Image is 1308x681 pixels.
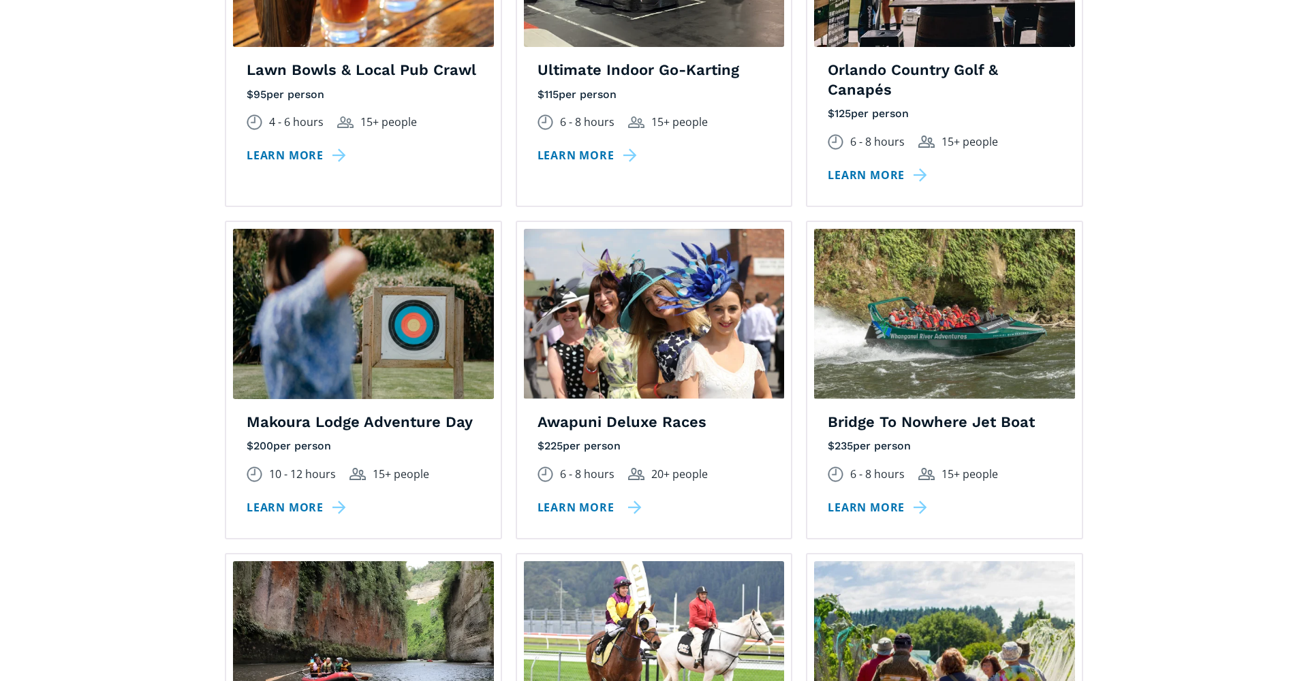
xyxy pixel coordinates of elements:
div: $ [247,439,253,454]
div: 20+ people [651,464,708,484]
div: 4 - 6 hours [269,112,324,132]
img: Group size [337,116,354,128]
div: 95 [253,87,266,102]
a: Learn more [538,146,642,165]
img: Group size [918,136,935,147]
h4: Awapuni Deluxe Races [538,413,771,432]
div: 15+ people [941,464,998,484]
h4: Bridge To Nowhere Jet Boat [828,413,1061,432]
div: per person [563,439,621,454]
div: per person [273,439,331,454]
div: 10 - 12 hours [269,464,336,484]
div: 125 [835,106,851,121]
div: 6 - 8 hours [850,464,905,484]
div: 15+ people [941,132,998,152]
div: 15+ people [651,112,708,132]
div: 15+ people [360,112,417,132]
div: 6 - 8 hours [560,112,614,132]
a: Learn more [538,498,642,518]
div: per person [853,439,911,454]
div: $ [828,106,835,121]
img: Group size [628,116,644,128]
a: Learn more [247,498,351,518]
div: $ [538,87,544,102]
div: 235 [835,439,853,454]
div: $ [247,87,253,102]
h4: Ultimate Indoor Go-Karting [538,61,771,80]
div: per person [559,87,617,102]
div: 6 - 8 hours [850,132,905,152]
div: 225 [544,439,563,454]
img: Duration [828,466,843,482]
a: Learn more [828,498,932,518]
img: Duration [828,134,843,150]
img: Duration [538,466,553,482]
div: 15+ people [373,464,429,484]
img: A group of customers in life jackets riding a fast-moving jet boat along a river [814,229,1075,399]
a: Learn more [247,146,351,165]
div: $ [538,439,544,454]
img: A group of ladies dressed formally for the races [524,229,785,399]
div: 115 [544,87,559,102]
h4: Lawn Bowls & Local Pub Crawl [247,61,480,80]
div: 200 [253,439,273,454]
img: A woman pulling back the string of a bow and aiming for an archery target. [233,229,494,399]
img: Group size [918,468,935,479]
div: $ [828,439,835,454]
img: Duration [247,114,262,130]
h4: Makoura Lodge Adventure Day [247,413,480,432]
div: per person [266,87,324,102]
img: Group size [349,468,366,479]
h4: Orlando Country Golf & Canapés [828,61,1061,99]
img: Group size [628,468,644,479]
div: per person [851,106,909,121]
a: Learn more [828,165,932,185]
div: 6 - 8 hours [560,464,614,484]
img: Duration [538,114,553,130]
img: Duration [247,466,262,482]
